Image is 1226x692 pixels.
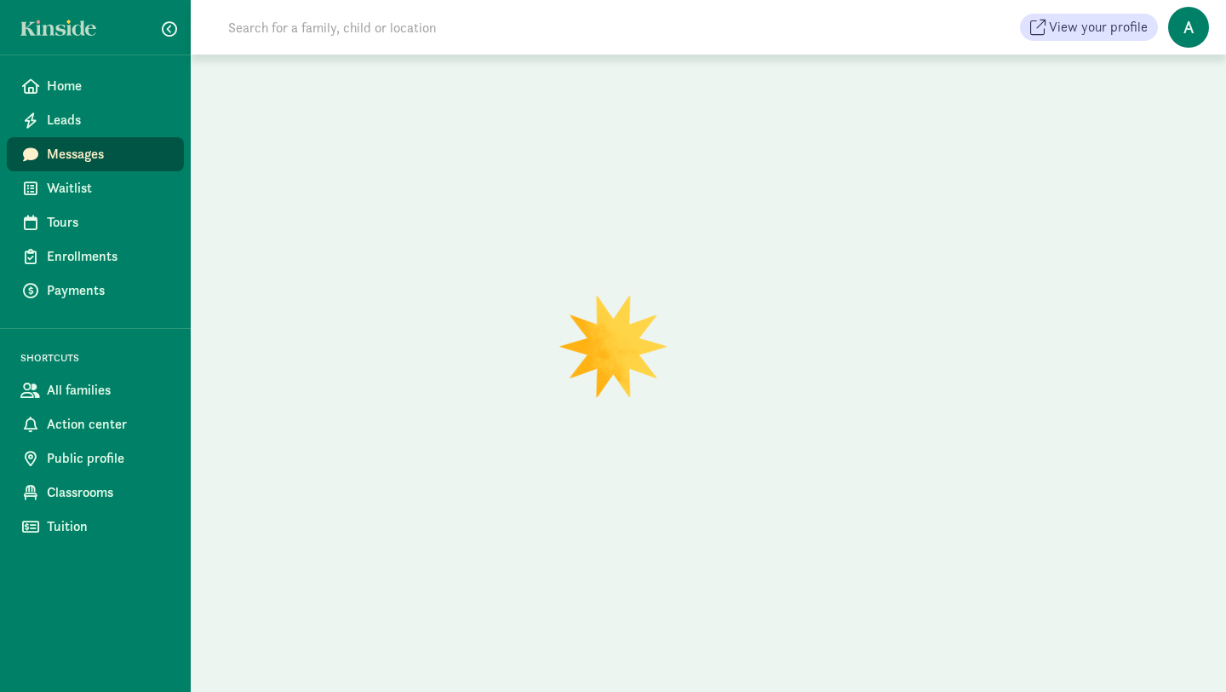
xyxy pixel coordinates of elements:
[7,274,184,308] a: Payments
[7,103,184,137] a: Leads
[7,476,184,510] a: Classrooms
[47,448,170,469] span: Public profile
[7,137,184,171] a: Messages
[47,482,170,503] span: Classrooms
[7,407,184,441] a: Action center
[47,76,170,96] span: Home
[47,246,170,267] span: Enrollments
[1141,610,1226,692] iframe: Chat Widget
[47,110,170,130] span: Leads
[7,373,184,407] a: All families
[47,144,170,164] span: Messages
[47,280,170,301] span: Payments
[1168,7,1209,48] span: A
[1049,17,1148,37] span: View your profile
[7,441,184,476] a: Public profile
[7,205,184,239] a: Tours
[47,178,170,199] span: Waitlist
[7,171,184,205] a: Waitlist
[47,516,170,537] span: Tuition
[218,10,696,44] input: Search for a family, child or location
[7,239,184,274] a: Enrollments
[47,414,170,435] span: Action center
[47,380,170,401] span: All families
[7,69,184,103] a: Home
[1020,14,1158,41] a: View your profile
[7,510,184,544] a: Tuition
[47,212,170,233] span: Tours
